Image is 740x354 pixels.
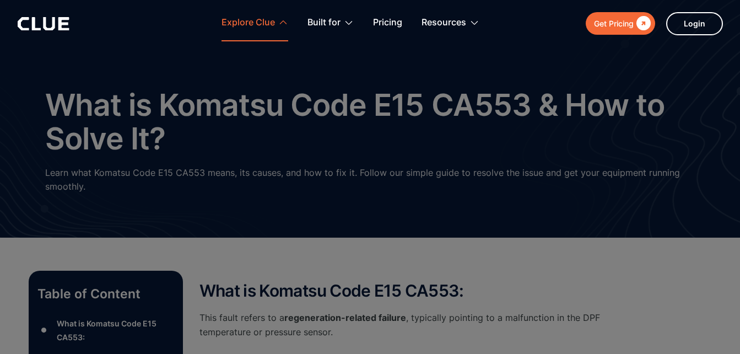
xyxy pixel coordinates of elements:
div: Explore Clue [222,6,288,40]
p: This fault refers to a , typically pointing to a malfunction in the DPF temperature or pressure s... [199,311,640,339]
div: Resources [422,6,466,40]
div: What is Komatsu Code E15 CA553: [57,317,174,344]
div: Built for [307,6,354,40]
div: Resources [422,6,479,40]
div:  [634,17,651,30]
div: Explore Clue [222,6,275,40]
p: Table of Content [37,285,174,303]
a: Pricing [373,6,402,40]
div: Get Pricing [594,17,634,30]
h1: What is Komatsu Code E15 CA553 & How to Solve It? [45,88,695,155]
a: ●What is Komatsu Code E15 CA553: [37,317,174,344]
strong: regeneration-related failure [284,312,406,323]
a: Login [666,12,723,35]
a: Get Pricing [586,12,655,35]
div: ● [37,322,51,339]
p: Learn what Komatsu Code E15 CA553 means, its causes, and how to fix it. Follow our simple guide t... [45,166,695,194]
h2: What is Komatsu Code E15 CA553: [199,282,640,300]
div: Built for [307,6,341,40]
